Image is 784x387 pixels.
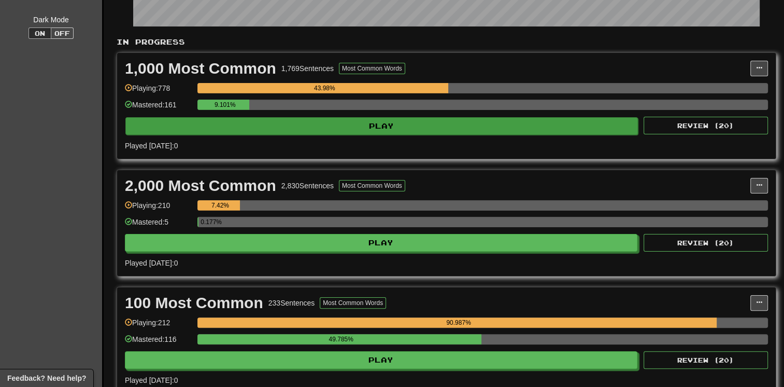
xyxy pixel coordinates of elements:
div: 9.101% [201,100,249,110]
div: 233 Sentences [268,298,315,308]
div: Dark Mode [8,15,94,25]
button: Play [125,351,637,369]
span: Played [DATE]: 0 [125,259,178,267]
div: 90.987% [201,317,717,328]
button: Most Common Words [339,180,405,191]
div: Playing: 210 [125,200,192,217]
div: Mastered: 161 [125,100,192,117]
div: 2,000 Most Common [125,178,276,193]
div: 1,000 Most Common [125,61,276,76]
button: Review (20) [644,117,768,134]
button: On [28,27,51,39]
button: Most Common Words [320,297,386,309]
div: 7.42% [201,200,239,211]
div: 1,769 Sentences [281,63,334,74]
button: Off [51,27,74,39]
button: Review (20) [644,351,768,369]
div: Mastered: 116 [125,334,192,351]
button: Most Common Words [339,63,405,74]
div: 49.785% [201,334,481,344]
button: Play [125,117,638,135]
span: Open feedback widget [7,373,86,383]
div: Mastered: 5 [125,217,192,234]
span: Played [DATE]: 0 [125,142,178,150]
div: Playing: 778 [125,83,192,100]
span: Played [DATE]: 0 [125,376,178,384]
button: Play [125,234,637,252]
div: 43.98% [201,83,448,93]
div: 2,830 Sentences [281,181,334,191]
div: 100 Most Common [125,295,263,311]
p: In Progress [117,37,776,47]
div: Playing: 212 [125,317,192,335]
button: Review (20) [644,234,768,252]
